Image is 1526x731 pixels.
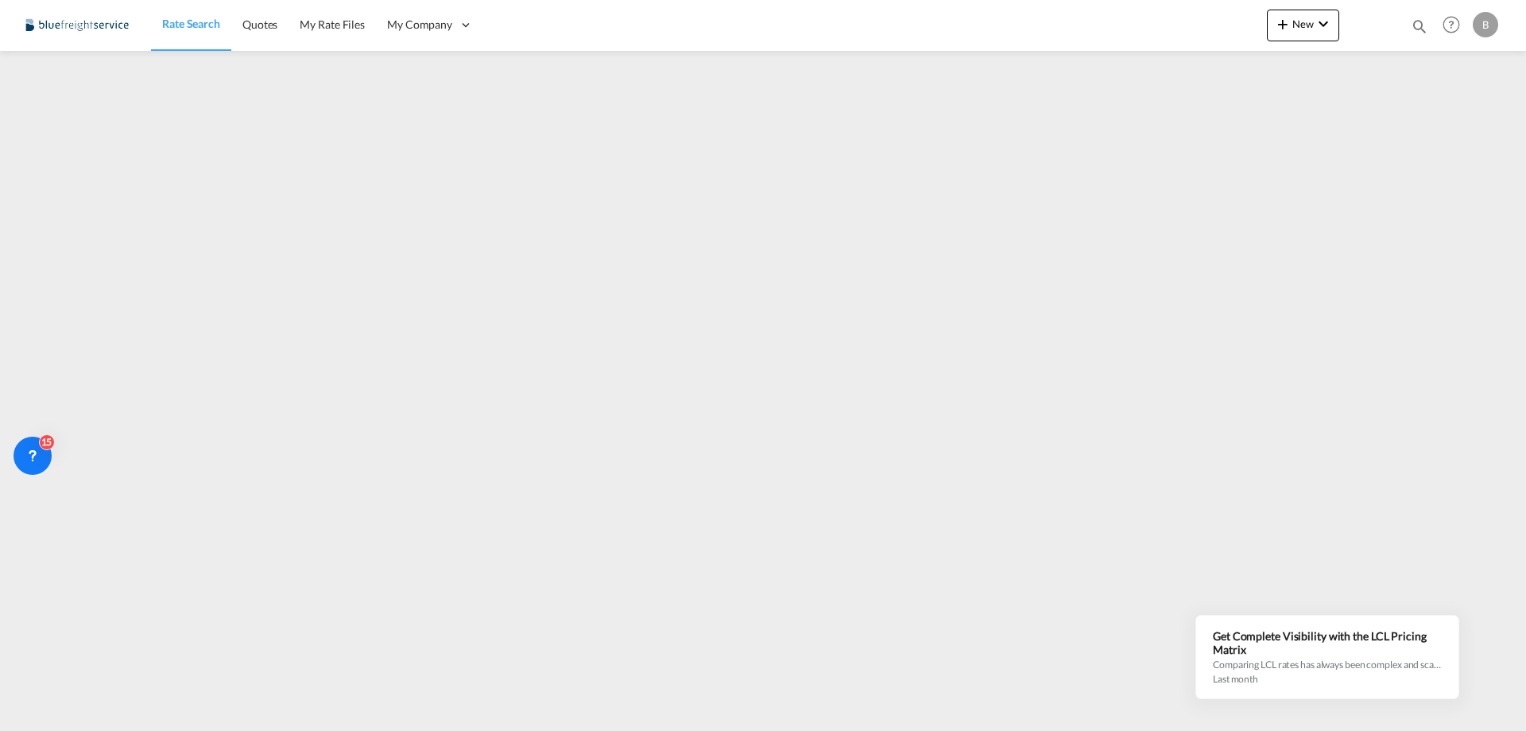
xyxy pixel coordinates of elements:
span: Quotes [242,17,277,31]
div: Help [1438,11,1473,40]
span: New [1273,17,1333,30]
span: Rate Search [162,17,220,30]
span: Help [1438,11,1465,38]
div: B [1473,12,1498,37]
md-icon: icon-plus 400-fg [1273,14,1292,33]
span: My Company [387,17,452,33]
md-icon: icon-magnify [1411,17,1428,35]
img: 9097ab40c0d911ee81d80fb7ec8da167.JPG [24,7,131,43]
button: icon-plus 400-fgNewicon-chevron-down [1267,10,1339,41]
span: My Rate Files [300,17,365,31]
div: icon-magnify [1411,17,1428,41]
md-icon: icon-chevron-down [1314,14,1333,33]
